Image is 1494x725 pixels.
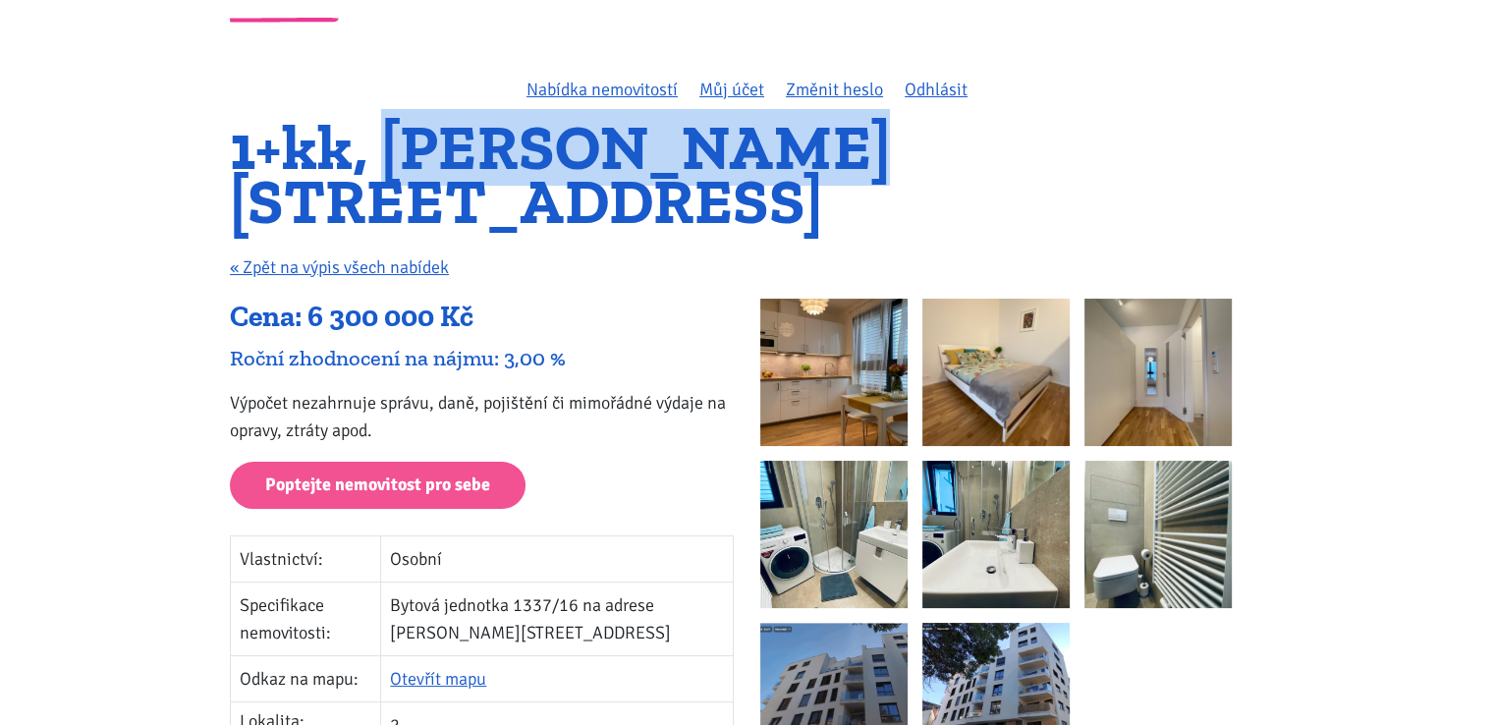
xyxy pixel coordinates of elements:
[381,536,734,583] td: Osobní
[381,583,734,656] td: Bytová jednotka 1337/16 na adrese [PERSON_NAME][STREET_ADDRESS]
[905,79,968,100] a: Odhlásit
[390,668,486,690] a: Otevřít mapu
[231,656,381,702] td: Odkaz na mapu:
[230,462,526,510] a: Poptejte nemovitost pro sebe
[230,345,734,371] div: Roční zhodnocení na nájmu: 3,00 %
[230,256,449,278] a: « Zpět na výpis všech nabídek
[231,583,381,656] td: Specifikace nemovitosti:
[230,389,734,444] p: Výpočet nezahrnuje správu, daně, pojištění či mimořádné výdaje na opravy, ztráty apod.
[699,79,764,100] a: Můj účet
[230,299,734,336] div: Cena: 6 300 000 Kč
[786,79,883,100] a: Změnit heslo
[231,536,381,583] td: Vlastnictví:
[230,121,1264,228] h1: 1+kk, [PERSON_NAME][STREET_ADDRESS]
[526,79,678,100] a: Nabídka nemovitostí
